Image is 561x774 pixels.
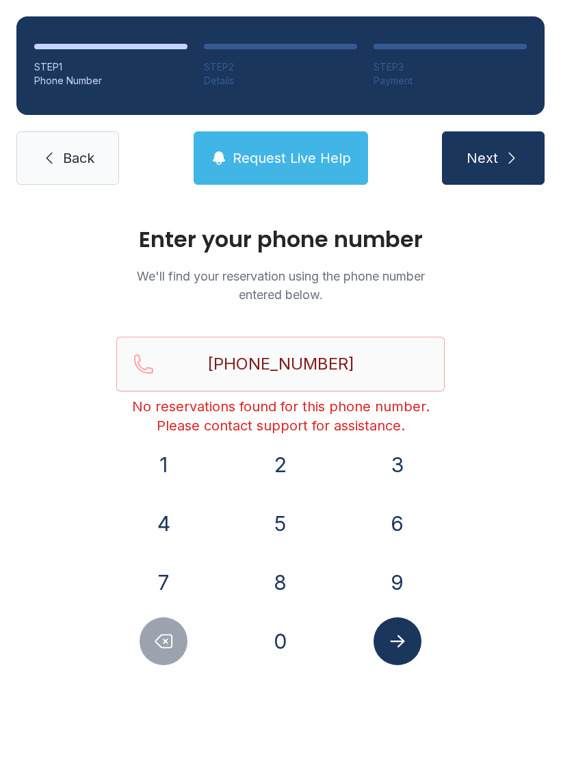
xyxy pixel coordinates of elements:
button: 9 [374,558,421,606]
div: STEP 3 [374,60,527,74]
div: Details [204,74,357,88]
div: STEP 2 [204,60,357,74]
button: 7 [140,558,187,606]
p: We'll find your reservation using the phone number entered below. [116,267,445,304]
button: 3 [374,441,421,489]
button: 8 [257,558,304,606]
button: 6 [374,500,421,547]
button: 4 [140,500,187,547]
button: 5 [257,500,304,547]
div: No reservations found for this phone number. Please contact support for assistance. [116,397,445,435]
div: STEP 1 [34,60,187,74]
input: Reservation phone number [116,337,445,391]
button: 2 [257,441,304,489]
div: Phone Number [34,74,187,88]
button: 1 [140,441,187,489]
div: Payment [374,74,527,88]
span: Back [63,149,94,168]
span: Next [467,149,498,168]
button: 0 [257,617,304,665]
button: Delete number [140,617,187,665]
span: Request Live Help [233,149,351,168]
button: Submit lookup form [374,617,421,665]
h1: Enter your phone number [116,229,445,250]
